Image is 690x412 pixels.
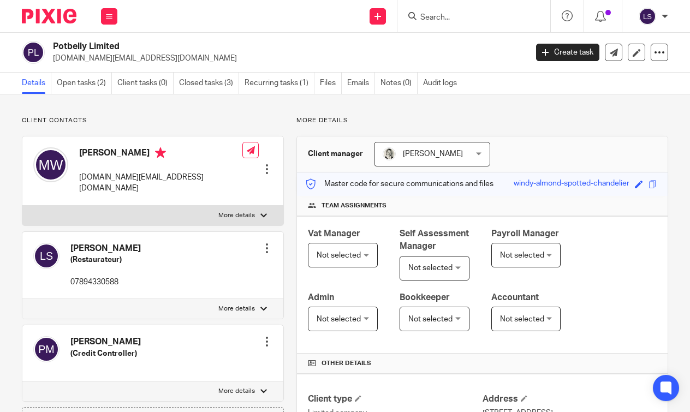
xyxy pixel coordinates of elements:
[22,41,45,64] img: svg%3E
[33,336,60,362] img: svg%3E
[218,211,255,220] p: More details
[317,252,361,259] span: Not selected
[218,304,255,313] p: More details
[70,243,141,254] h4: [PERSON_NAME]
[400,229,469,250] span: Self Assessment Manager
[305,178,493,189] p: Master code for secure communications and files
[117,73,174,94] a: Client tasks (0)
[70,348,141,359] h5: (Credit Controller)
[400,293,450,302] span: Bookkeeper
[179,73,239,94] a: Closed tasks (3)
[380,73,418,94] a: Notes (0)
[296,116,668,125] p: More details
[22,9,76,23] img: Pixie
[33,243,60,269] img: svg%3E
[536,44,599,61] a: Create task
[79,147,242,161] h4: [PERSON_NAME]
[500,252,544,259] span: Not selected
[491,229,559,238] span: Payroll Manager
[308,148,363,159] h3: Client manager
[322,359,371,368] span: Other details
[408,315,453,323] span: Not selected
[308,393,482,405] h4: Client type
[22,116,284,125] p: Client contacts
[514,178,629,190] div: windy-almond-spotted-chandelier
[218,387,255,396] p: More details
[347,73,375,94] a: Emails
[79,172,242,194] p: [DOMAIN_NAME][EMAIL_ADDRESS][DOMAIN_NAME]
[53,41,426,52] h2: Potbelly Limited
[308,293,334,302] span: Admin
[57,73,112,94] a: Open tasks (2)
[22,73,51,94] a: Details
[423,73,462,94] a: Audit logs
[322,201,386,210] span: Team assignments
[500,315,544,323] span: Not selected
[53,53,520,64] p: [DOMAIN_NAME][EMAIL_ADDRESS][DOMAIN_NAME]
[483,393,657,405] h4: Address
[70,254,141,265] h5: (Restaurateur)
[491,293,539,302] span: Accountant
[317,315,361,323] span: Not selected
[639,8,656,25] img: svg%3E
[70,277,141,288] p: 07894330588
[155,147,166,158] i: Primary
[320,73,342,94] a: Files
[33,147,68,182] img: svg%3E
[70,336,141,348] h4: [PERSON_NAME]
[245,73,314,94] a: Recurring tasks (1)
[308,229,360,238] span: Vat Manager
[383,147,396,160] img: DA590EE6-2184-4DF2-A25D-D99FB904303F_1_201_a.jpeg
[408,264,453,272] span: Not selected
[419,13,517,23] input: Search
[403,150,463,158] span: [PERSON_NAME]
